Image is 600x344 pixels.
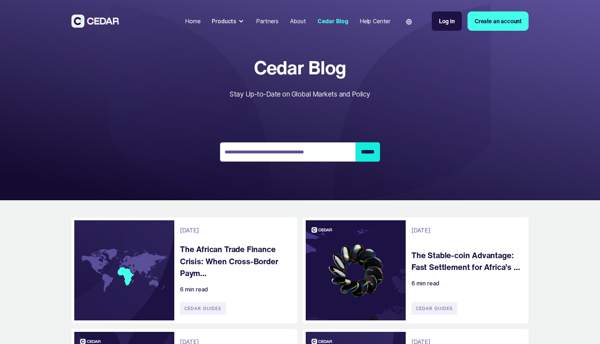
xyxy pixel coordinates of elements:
div: Cedar Blog [317,17,348,25]
div: Help Center [360,17,390,25]
div: Cedar Guides [411,302,457,315]
a: Create an account [467,11,529,31]
a: Home [182,13,203,29]
a: About [287,13,309,29]
a: Help Center [357,13,393,29]
a: Log in [432,11,462,31]
div: Products [209,14,247,28]
span: Cedar Blog [230,57,370,78]
div: Partners [256,17,279,25]
div: Cedar Guides [180,302,226,315]
div: [DATE] [180,226,199,235]
div: Home [185,17,200,25]
div: About [290,17,306,25]
div: 6 min read [180,285,208,294]
img: world icon [406,19,412,25]
div: [DATE] [411,226,430,235]
div: Products [212,17,236,25]
span: Stay Up-to-Date on Global Markets and Policy [230,90,370,98]
a: Cedar Blog [315,13,351,29]
a: The Stable-coin Advantage: Fast Settlement for Africa’s ... [411,249,521,273]
a: Partners [253,13,281,29]
div: 6 min read [411,279,439,288]
div: Log in [439,17,455,25]
a: The African Trade Finance Crisis: When Cross-Border Paym... [180,243,290,279]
